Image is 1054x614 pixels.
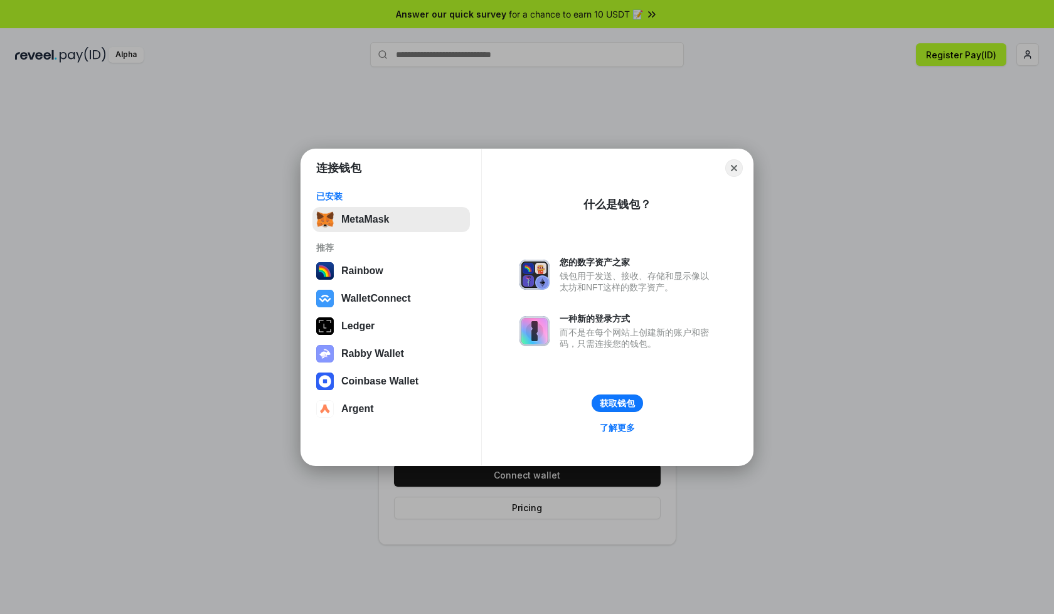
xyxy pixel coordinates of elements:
[316,317,334,335] img: svg+xml,%3Csvg%20xmlns%3D%22http%3A%2F%2Fwww.w3.org%2F2000%2Fsvg%22%20width%3D%2228%22%20height%3...
[312,341,470,366] button: Rabby Wallet
[316,191,466,202] div: 已安装
[592,394,643,412] button: 获取钱包
[316,290,334,307] img: svg+xml,%3Csvg%20width%3D%2228%22%20height%3D%2228%22%20viewBox%3D%220%200%2028%2028%22%20fill%3D...
[560,257,715,268] div: 您的数字资产之家
[312,286,470,311] button: WalletConnect
[341,214,389,225] div: MetaMask
[316,242,466,253] div: 推荐
[560,313,715,324] div: 一种新的登录方式
[316,211,334,228] img: svg+xml,%3Csvg%20fill%3D%22none%22%20height%3D%2233%22%20viewBox%3D%220%200%2035%2033%22%20width%...
[725,159,743,177] button: Close
[341,403,374,415] div: Argent
[312,396,470,421] button: Argent
[341,293,411,304] div: WalletConnect
[341,265,383,277] div: Rainbow
[519,260,550,290] img: svg+xml,%3Csvg%20xmlns%3D%22http%3A%2F%2Fwww.w3.org%2F2000%2Fsvg%22%20fill%3D%22none%22%20viewBox...
[341,348,404,359] div: Rabby Wallet
[341,376,418,387] div: Coinbase Wallet
[560,270,715,293] div: 钱包用于发送、接收、存储和显示像以太坊和NFT这样的数字资产。
[316,262,334,280] img: svg+xml,%3Csvg%20width%3D%22120%22%20height%3D%22120%22%20viewBox%3D%220%200%20120%20120%22%20fil...
[341,320,375,332] div: Ledger
[312,369,470,394] button: Coinbase Wallet
[312,207,470,232] button: MetaMask
[312,258,470,283] button: Rainbow
[316,400,334,418] img: svg+xml,%3Csvg%20width%3D%2228%22%20height%3D%2228%22%20viewBox%3D%220%200%2028%2028%22%20fill%3D...
[316,345,334,363] img: svg+xml,%3Csvg%20xmlns%3D%22http%3A%2F%2Fwww.w3.org%2F2000%2Fsvg%22%20fill%3D%22none%22%20viewBox...
[583,197,651,212] div: 什么是钱包？
[600,398,635,409] div: 获取钱包
[592,420,642,436] a: 了解更多
[316,373,334,390] img: svg+xml,%3Csvg%20width%3D%2228%22%20height%3D%2228%22%20viewBox%3D%220%200%2028%2028%22%20fill%3D...
[312,314,470,339] button: Ledger
[560,327,715,349] div: 而不是在每个网站上创建新的账户和密码，只需连接您的钱包。
[519,316,550,346] img: svg+xml,%3Csvg%20xmlns%3D%22http%3A%2F%2Fwww.w3.org%2F2000%2Fsvg%22%20fill%3D%22none%22%20viewBox...
[316,161,361,176] h1: 连接钱包
[600,422,635,433] div: 了解更多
